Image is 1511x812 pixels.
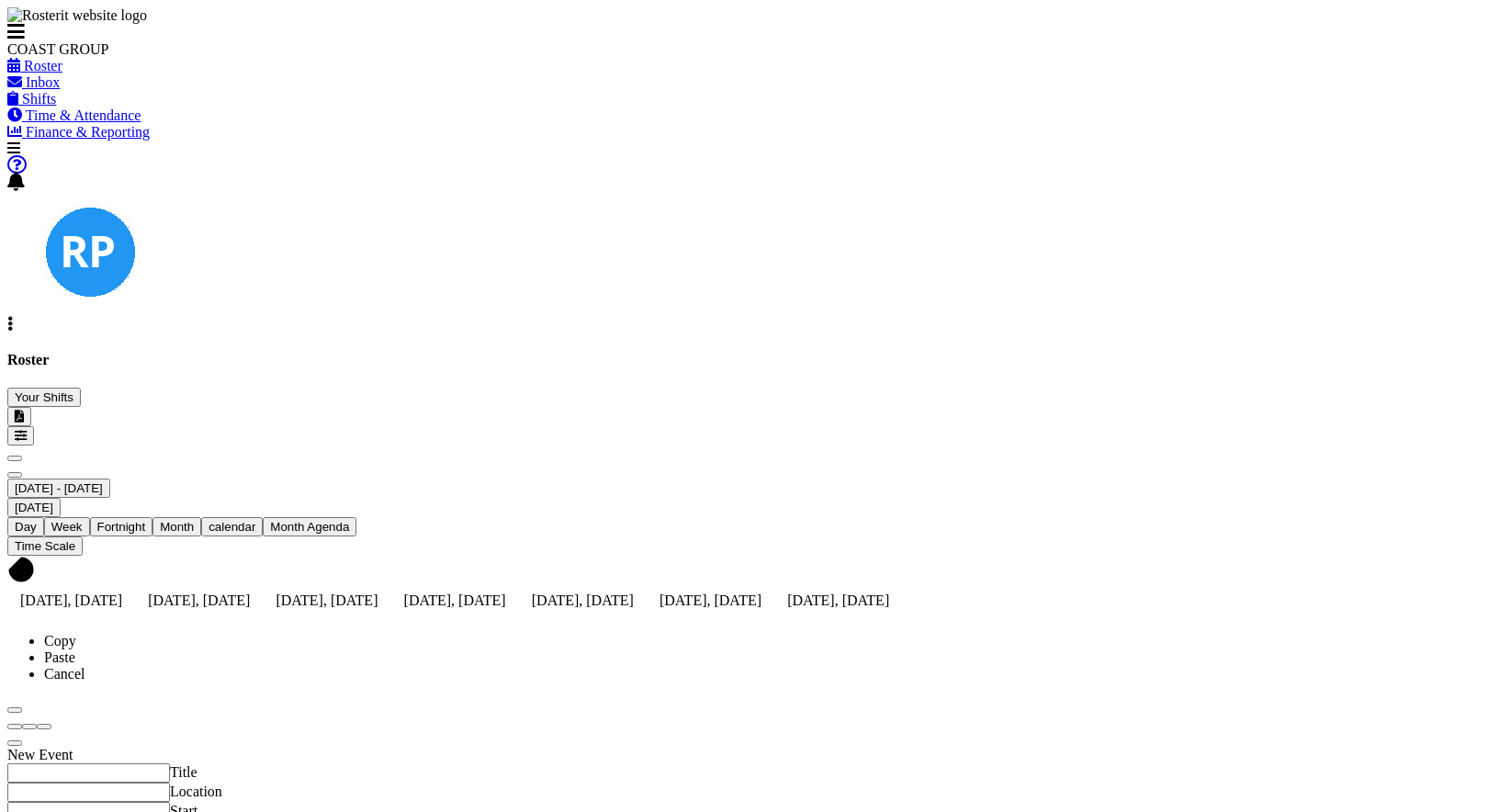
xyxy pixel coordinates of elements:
div: previous period [7,445,1504,462]
div: COAST GROUP [7,41,283,58]
span: Fortnight [97,520,146,534]
span: [DATE], [DATE] [20,592,122,608]
div: August 18 - 24, 2025 [7,479,1504,498]
span: [DATE], [DATE] [404,592,506,608]
label: Location [170,784,222,799]
button: Fortnight [90,517,153,536]
img: rissa-preecharujiroj11283.jpg [44,206,136,298]
img: Rosterit website logo [7,7,147,24]
span: Roster [24,58,62,73]
button: August 2025 [7,479,110,498]
div: next period [7,462,1504,479]
span: [DATE], [DATE] [276,592,378,608]
div: New Event [7,747,467,763]
span: [DATE] [15,501,53,514]
span: [DATE], [DATE] [532,592,634,608]
button: Filter Shifts [7,426,34,445]
input: Title [7,763,170,783]
span: Month [160,520,194,534]
span: Time & Attendance [26,107,141,123]
button: Today [7,498,61,517]
button: Close [7,707,22,713]
button: Next [7,472,22,478]
span: Your Shifts [15,390,73,404]
span: Inbox [26,74,60,90]
a: Finance & Reporting [7,124,150,140]
span: Day [15,520,37,534]
li: Paste [44,649,1504,666]
span: calendar [209,520,255,534]
button: Download a PDF of the roster according to the set date range. [7,407,31,426]
span: Time Scale [15,539,75,553]
button: Close [7,740,22,746]
button: Timeline Week [44,517,90,536]
div: Timeline Week of August 21, 2025 [7,445,1504,618]
a: Roster [7,58,62,73]
h4: Roster [7,352,1504,368]
button: Your Shifts [7,388,81,407]
span: Shifts [22,91,56,107]
li: Cancel [44,666,1504,682]
button: Month Agenda [263,517,356,536]
span: [DATE] - [DATE] [15,481,103,495]
button: Timeline Month [152,517,201,536]
span: Month Agenda [270,520,349,534]
span: [DATE], [DATE] [660,592,761,608]
a: Time & Attendance [7,107,141,123]
span: Finance & Reporting [26,124,150,140]
button: Time Scale [7,536,83,556]
input: Location [7,783,170,802]
button: Month [201,517,263,536]
label: Title [170,764,197,780]
a: Inbox [7,74,60,90]
button: Timeline Day [7,517,44,536]
span: Week [51,520,83,534]
a: Shifts [7,91,56,107]
span: [DATE], [DATE] [787,592,889,608]
span: [DATE], [DATE] [148,592,250,608]
button: Previous [7,456,22,461]
li: Copy [44,633,1504,649]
